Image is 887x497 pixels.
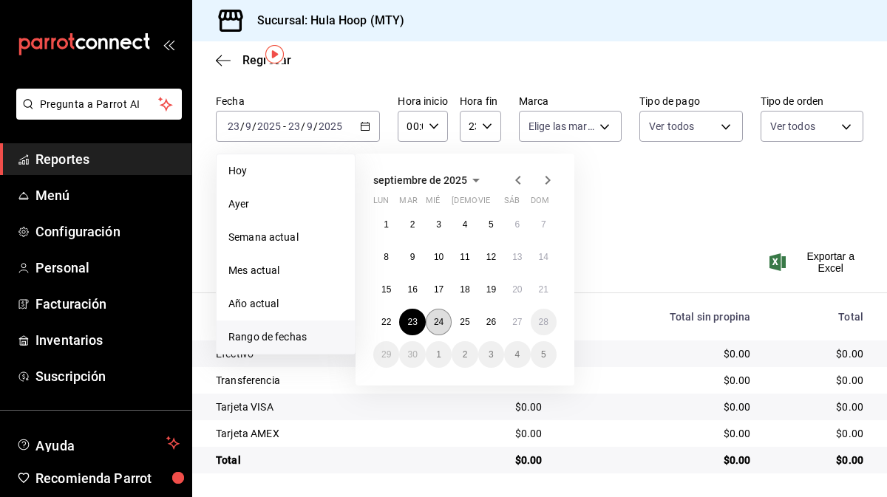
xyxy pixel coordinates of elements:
abbr: 19 de septiembre de 2025 [486,284,496,295]
span: Año actual [228,296,343,312]
abbr: miércoles [426,196,440,211]
abbr: 22 de septiembre de 2025 [381,317,391,327]
div: $0.00 [443,453,542,467]
abbr: 5 de septiembre de 2025 [489,219,494,230]
span: Ver todos [770,119,815,134]
div: $0.00 [774,373,863,388]
abbr: 17 de septiembre de 2025 [434,284,443,295]
div: $0.00 [774,400,863,414]
abbr: martes [399,196,417,211]
button: open_drawer_menu [163,38,174,50]
span: Rango de fechas [228,329,343,345]
div: $0.00 [565,373,750,388]
abbr: 21 de septiembre de 2025 [539,284,548,295]
button: 23 de septiembre de 2025 [399,309,425,335]
button: 3 de septiembre de 2025 [426,211,452,238]
abbr: 2 de septiembre de 2025 [410,219,415,230]
div: Transferencia [216,373,420,388]
button: Regresar [216,53,291,67]
abbr: 30 de septiembre de 2025 [407,349,417,360]
button: 6 de septiembre de 2025 [504,211,530,238]
abbr: 27 de septiembre de 2025 [512,317,522,327]
button: 18 de septiembre de 2025 [452,276,478,303]
button: 24 de septiembre de 2025 [426,309,452,335]
button: 1 de septiembre de 2025 [373,211,399,238]
button: 21 de septiembre de 2025 [531,276,557,303]
abbr: 10 de septiembre de 2025 [434,252,443,262]
span: Hoy [228,163,343,179]
span: / [240,120,245,132]
span: Personal [35,258,180,278]
div: Total sin propina [565,311,750,323]
div: $0.00 [774,426,863,441]
label: Hora inicio [398,96,447,106]
label: Hora fin [460,96,501,106]
abbr: 23 de septiembre de 2025 [407,317,417,327]
button: 25 de septiembre de 2025 [452,309,478,335]
abbr: 26 de septiembre de 2025 [486,317,496,327]
button: 5 de septiembre de 2025 [478,211,504,238]
button: 12 de septiembre de 2025 [478,244,504,270]
abbr: 16 de septiembre de 2025 [407,284,417,295]
input: -- [288,120,301,132]
span: Regresar [242,53,291,67]
span: / [301,120,305,132]
button: 16 de septiembre de 2025 [399,276,425,303]
input: -- [227,120,240,132]
abbr: 4 de octubre de 2025 [514,349,520,360]
abbr: viernes [478,196,490,211]
div: $0.00 [443,426,542,441]
span: Suscripción [35,366,180,386]
abbr: 5 de octubre de 2025 [541,349,546,360]
label: Tipo de orden [761,96,863,106]
span: / [252,120,256,132]
span: Ayer [228,196,343,212]
button: 19 de septiembre de 2025 [478,276,504,303]
abbr: 20 de septiembre de 2025 [512,284,522,295]
abbr: 9 de septiembre de 2025 [410,252,415,262]
abbr: domingo [531,196,549,211]
div: $0.00 [565,453,750,467]
button: Tooltip marker [265,45,284,64]
span: Recomienda Parrot [35,468,180,488]
abbr: 8 de septiembre de 2025 [384,252,389,262]
button: 3 de octubre de 2025 [478,341,504,368]
div: $0.00 [774,346,863,361]
span: Facturación [35,294,180,314]
span: Mes actual [228,263,343,278]
button: 15 de septiembre de 2025 [373,276,399,303]
div: Tarjeta AMEX [216,426,420,441]
span: Ayuda [35,434,160,452]
a: Pregunta a Parrot AI [10,107,182,123]
label: Marca [519,96,622,106]
button: 8 de septiembre de 2025 [373,244,399,270]
input: ---- [256,120,282,132]
button: 27 de septiembre de 2025 [504,309,530,335]
div: $0.00 [565,346,750,361]
button: 20 de septiembre de 2025 [504,276,530,303]
div: $0.00 [565,400,750,414]
span: Menú [35,185,180,205]
abbr: 11 de septiembre de 2025 [460,252,469,262]
button: 26 de septiembre de 2025 [478,309,504,335]
abbr: sábado [504,196,520,211]
abbr: jueves [452,196,539,211]
abbr: 29 de septiembre de 2025 [381,349,391,360]
button: 22 de septiembre de 2025 [373,309,399,335]
span: Pregunta a Parrot AI [40,97,159,112]
div: $0.00 [565,426,750,441]
span: Semana actual [228,230,343,245]
span: septiembre de 2025 [373,174,467,186]
button: 5 de octubre de 2025 [531,341,557,368]
abbr: 1 de octubre de 2025 [436,349,441,360]
abbr: 2 de octubre de 2025 [463,349,468,360]
button: Exportar a Excel [772,250,863,274]
abbr: 7 de septiembre de 2025 [541,219,546,230]
div: Total [774,311,863,323]
input: -- [245,120,252,132]
abbr: 28 de septiembre de 2025 [539,317,548,327]
button: 28 de septiembre de 2025 [531,309,557,335]
abbr: 13 de septiembre de 2025 [512,252,522,262]
div: $0.00 [774,453,863,467]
